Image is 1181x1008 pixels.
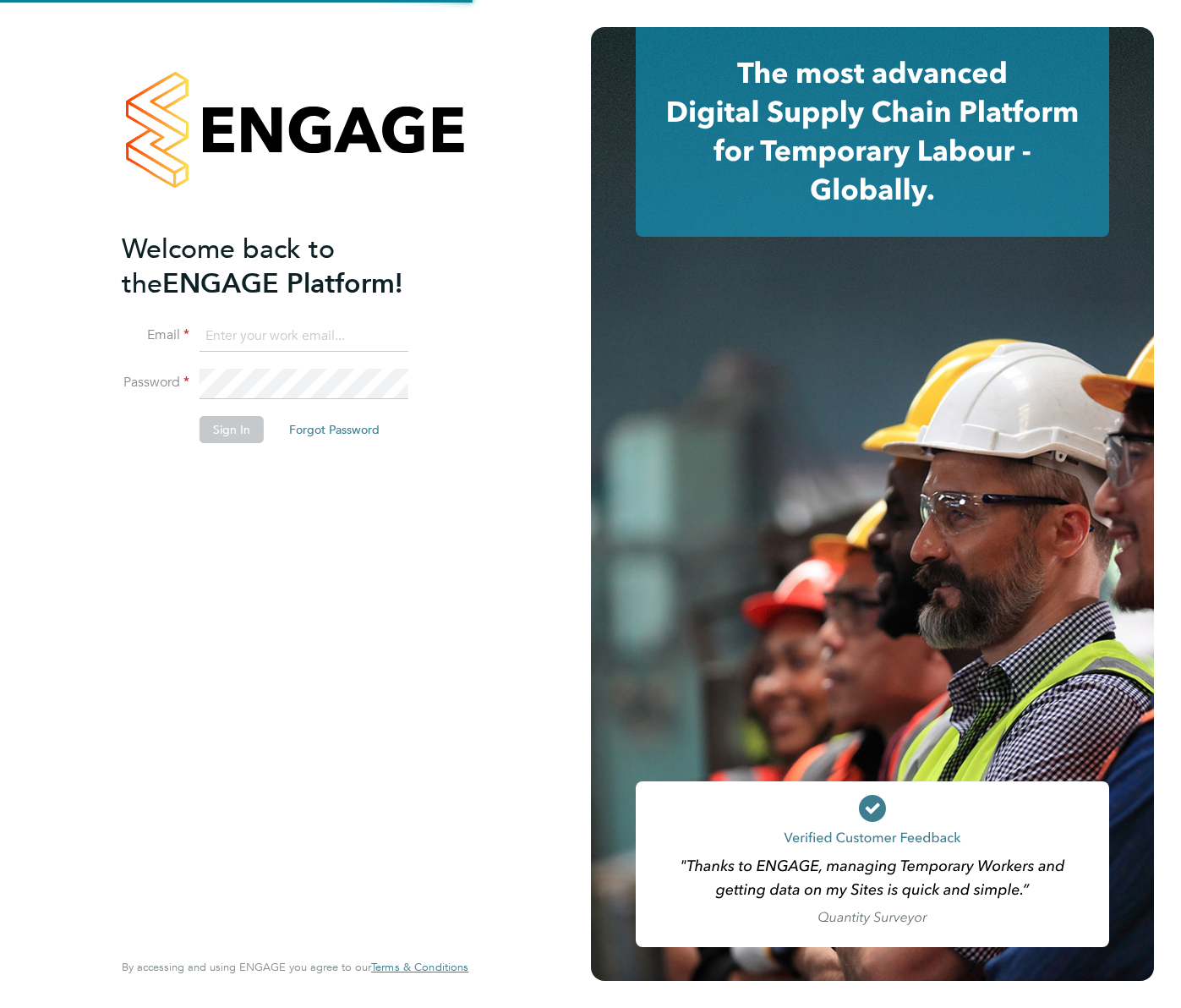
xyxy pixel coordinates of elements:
[122,374,189,392] label: Password
[122,233,335,300] span: Welcome back to the
[200,321,408,352] input: Enter your work email...
[276,416,393,443] button: Forgot Password
[200,416,264,443] button: Sign In
[371,961,468,974] a: Terms & Conditions
[122,232,451,301] h2: ENGAGE Platform!
[371,960,468,974] span: Terms & Conditions
[122,326,189,344] label: Email
[122,960,468,974] span: By accessing and using ENGAGE you agree to our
